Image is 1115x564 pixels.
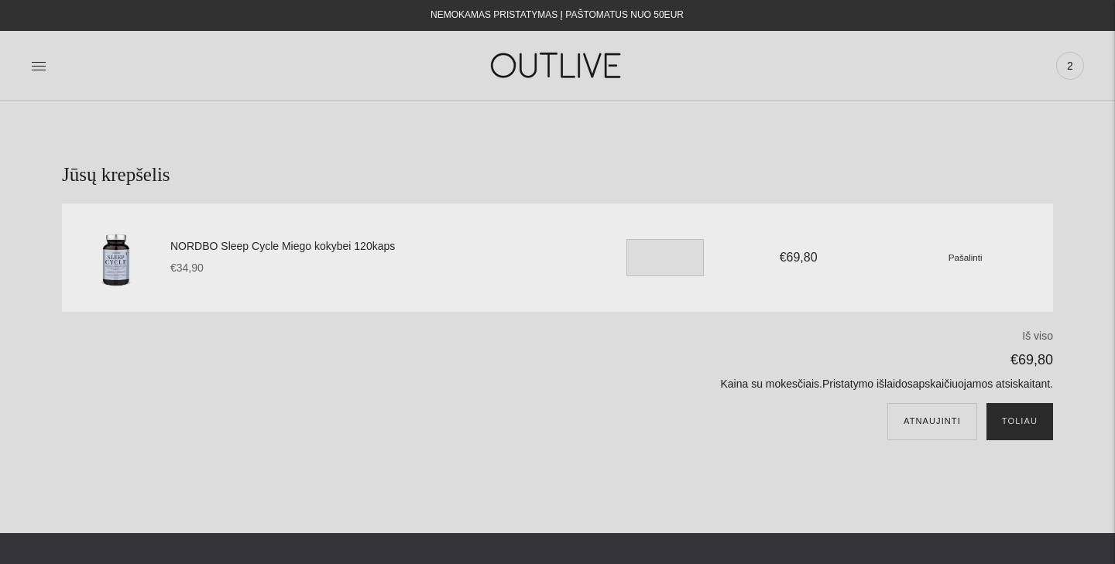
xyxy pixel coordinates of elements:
[887,403,977,440] button: Atnaujinti
[1059,55,1081,77] span: 2
[77,219,155,296] img: NORDBO Sleep Cycle Miego kokybei 120kaps
[726,247,871,268] div: €69,80
[949,251,983,263] a: Pašalinti
[62,162,1053,188] h1: Jūsų krepšelis
[170,259,588,278] div: €34,90
[409,375,1053,394] p: Kaina su mokesčiais. apskaičiuojamos atsiskaitant.
[431,6,684,25] div: NEMOKAMAS PRISTATYMAS Į PAŠTOMATUS NUO 50EUR
[1056,49,1084,83] a: 2
[409,327,1053,346] p: Iš viso
[822,378,913,390] a: Pristatymo išlaidos
[409,348,1053,372] p: €69,80
[626,239,704,276] input: Translation missing: en.cart.general.item_quantity
[949,252,983,262] small: Pašalinti
[461,39,654,92] img: OUTLIVE
[170,238,588,256] a: NORDBO Sleep Cycle Miego kokybei 120kaps
[986,403,1053,440] button: Toliau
